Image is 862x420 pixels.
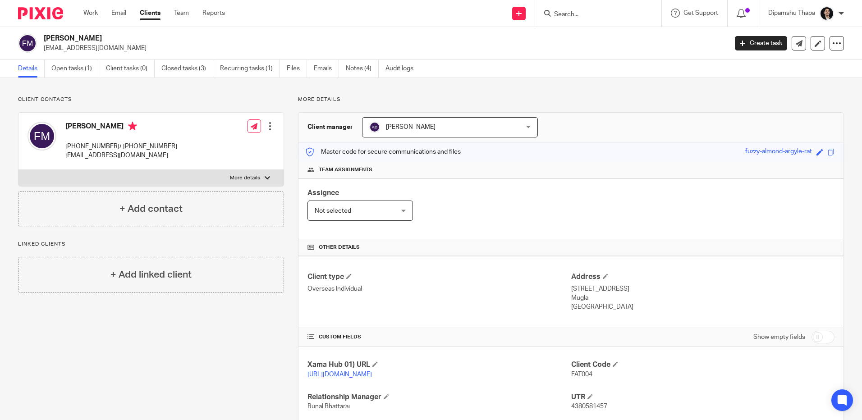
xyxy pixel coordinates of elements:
[18,241,284,248] p: Linked clients
[571,302,834,311] p: [GEOGRAPHIC_DATA]
[385,60,420,78] a: Audit logs
[571,293,834,302] p: Mugla
[18,7,63,19] img: Pixie
[314,60,339,78] a: Emails
[161,60,213,78] a: Closed tasks (3)
[83,9,98,18] a: Work
[230,174,260,182] p: More details
[745,147,812,157] div: fuzzy-almond-argyle-rat
[735,36,787,50] a: Create task
[18,96,284,103] p: Client contacts
[553,11,634,19] input: Search
[386,124,436,130] span: [PERSON_NAME]
[571,360,834,370] h4: Client Code
[307,123,353,132] h3: Client manager
[65,142,177,151] p: [PHONE_NUMBER]/ [PHONE_NUMBER]
[174,9,189,18] a: Team
[319,244,360,251] span: Other details
[571,403,607,410] span: 4380581457
[307,333,571,341] h4: CUSTOM FIELDS
[202,9,225,18] a: Reports
[753,333,805,342] label: Show empty fields
[106,60,155,78] a: Client tasks (0)
[140,9,160,18] a: Clients
[307,403,350,410] span: Runal Bhattarai
[307,393,571,402] h4: Relationship Manager
[298,96,844,103] p: More details
[287,60,307,78] a: Files
[307,272,571,282] h4: Client type
[571,393,834,402] h4: UTR
[44,44,721,53] p: [EMAIL_ADDRESS][DOMAIN_NAME]
[315,208,351,214] span: Not selected
[65,122,177,133] h4: [PERSON_NAME]
[369,122,380,132] img: svg%3E
[18,34,37,53] img: svg%3E
[571,371,592,378] span: FAT004
[307,189,339,196] span: Assignee
[128,122,137,131] i: Primary
[307,371,372,378] a: [URL][DOMAIN_NAME]
[65,151,177,160] p: [EMAIL_ADDRESS][DOMAIN_NAME]
[220,60,280,78] a: Recurring tasks (1)
[319,166,372,173] span: Team assignments
[119,202,183,216] h4: + Add contact
[768,9,815,18] p: Dipamshu Thapa
[28,122,56,151] img: svg%3E
[820,6,834,21] img: Dipamshu2.jpg
[683,10,718,16] span: Get Support
[307,360,571,370] h4: Xama Hub 01) URL
[18,60,45,78] a: Details
[110,268,192,282] h4: + Add linked client
[571,272,834,282] h4: Address
[307,284,571,293] p: Overseas Individual
[346,60,379,78] a: Notes (4)
[44,34,586,43] h2: [PERSON_NAME]
[51,60,99,78] a: Open tasks (1)
[571,284,834,293] p: [STREET_ADDRESS]
[305,147,461,156] p: Master code for secure communications and files
[111,9,126,18] a: Email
